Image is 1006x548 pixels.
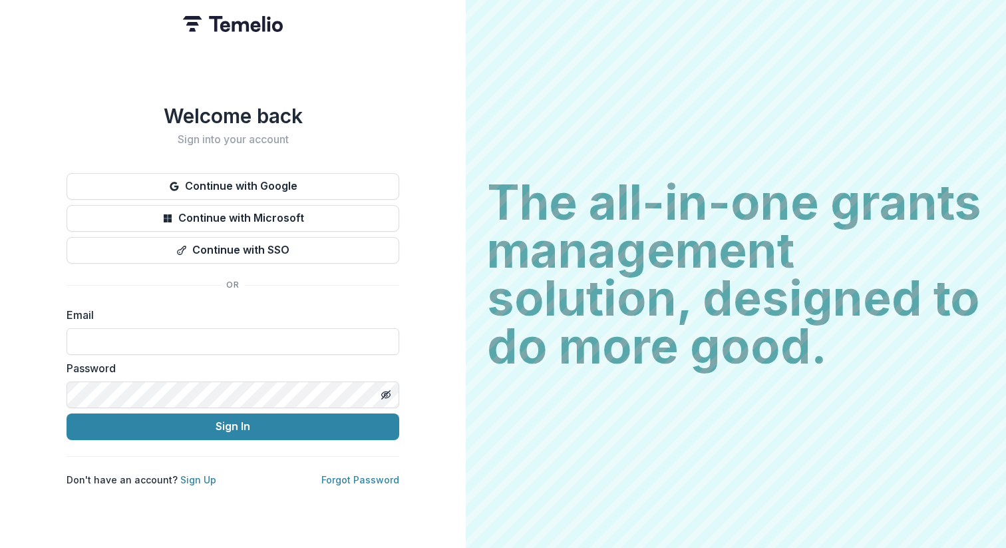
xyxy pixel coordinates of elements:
button: Toggle password visibility [375,384,397,406]
a: Sign Up [180,474,216,485]
a: Forgot Password [321,474,399,485]
label: Email [67,307,391,323]
h2: Sign into your account [67,133,399,146]
button: Continue with SSO [67,237,399,264]
label: Password [67,360,391,376]
button: Continue with Google [67,173,399,200]
button: Sign In [67,413,399,440]
img: Temelio [183,16,283,32]
button: Continue with Microsoft [67,205,399,232]
h1: Welcome back [67,104,399,128]
p: Don't have an account? [67,473,216,487]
